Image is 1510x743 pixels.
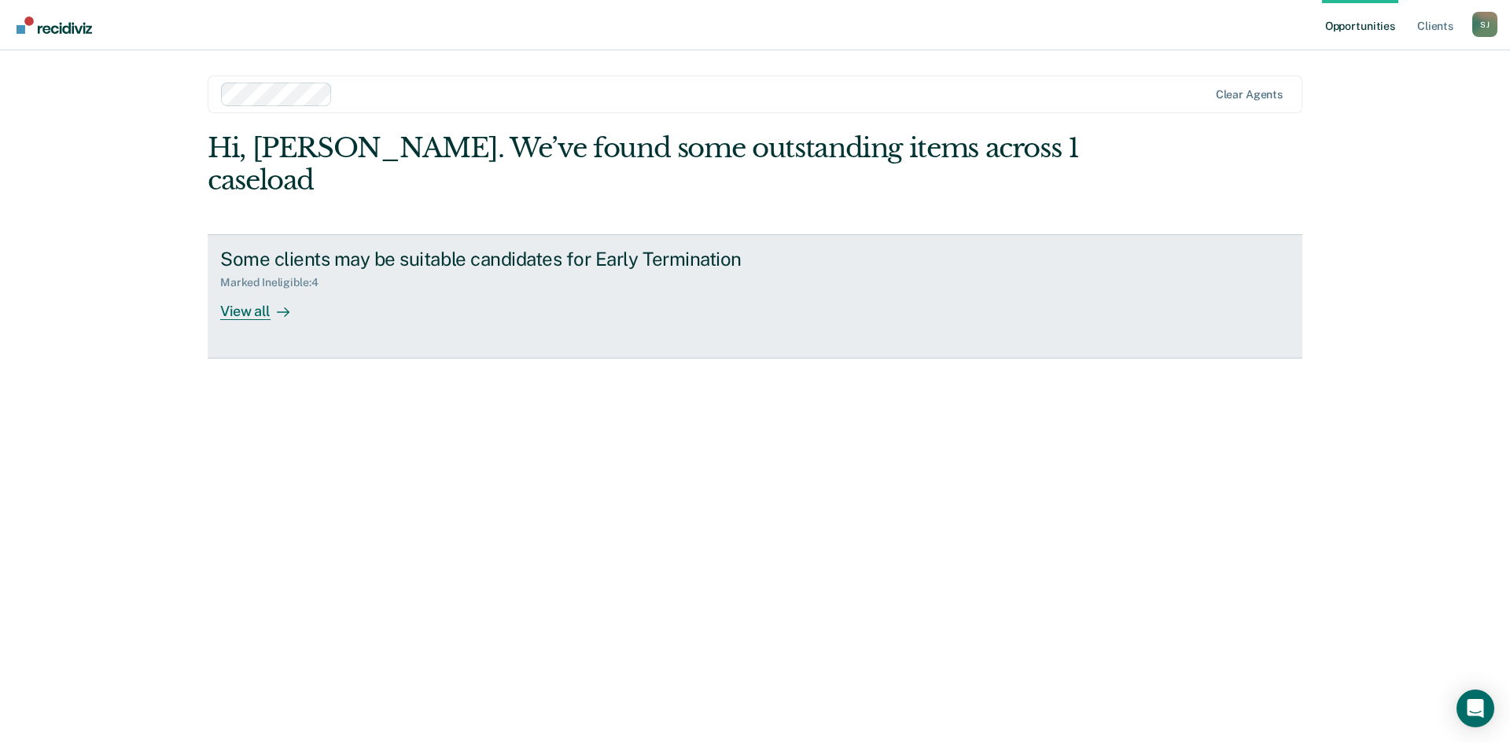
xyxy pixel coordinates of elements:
div: Hi, [PERSON_NAME]. We’ve found some outstanding items across 1 caseload [208,132,1084,197]
div: Open Intercom Messenger [1457,690,1494,727]
img: Recidiviz [17,17,92,34]
div: S J [1472,12,1497,37]
button: Profile dropdown button [1472,12,1497,37]
div: Clear agents [1216,88,1283,101]
div: Marked Ineligible : 4 [220,276,330,289]
div: View all [220,289,308,320]
div: Some clients may be suitable candidates for Early Termination [220,248,772,270]
a: Some clients may be suitable candidates for Early TerminationMarked Ineligible:4View all [208,234,1302,359]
